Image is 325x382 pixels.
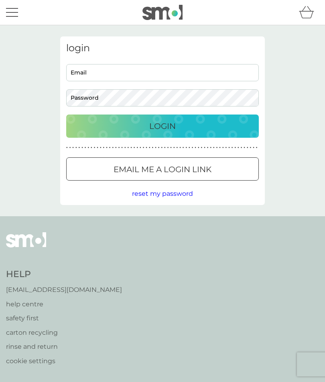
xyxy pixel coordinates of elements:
p: ● [79,146,80,150]
p: ● [75,146,77,150]
p: ● [244,146,245,150]
p: ● [228,146,230,150]
button: Email me a login link [66,157,259,181]
a: rinse and return [6,342,122,352]
p: ● [136,146,138,150]
p: ● [256,146,258,150]
p: ● [204,146,205,150]
div: basket [299,4,319,20]
p: ● [238,146,239,150]
p: ● [234,146,236,150]
p: ● [69,146,71,150]
p: ● [189,146,190,150]
p: ● [219,146,221,150]
p: ● [195,146,196,150]
p: ● [140,146,141,150]
p: ● [158,146,160,150]
p: ● [213,146,215,150]
p: ● [97,146,98,150]
p: ● [124,146,126,150]
p: ● [109,146,111,150]
p: ● [121,146,123,150]
p: ● [173,146,175,150]
p: ● [87,146,89,150]
p: ● [192,146,193,150]
p: ● [222,146,224,150]
p: ● [91,146,92,150]
p: ● [183,146,184,150]
h4: Help [6,268,122,281]
button: reset my password [132,189,193,199]
p: ● [250,146,252,150]
p: Email me a login link [114,163,211,176]
p: ● [152,146,154,150]
a: safety first [6,313,122,324]
p: ● [130,146,132,150]
p: ● [85,146,86,150]
p: ● [185,146,187,150]
p: ● [232,146,233,150]
p: ● [103,146,105,150]
p: ● [134,146,135,150]
p: ● [146,146,147,150]
p: ● [253,146,254,150]
p: ● [115,146,117,150]
a: [EMAIL_ADDRESS][DOMAIN_NAME] [6,285,122,295]
p: ● [106,146,108,150]
p: ● [143,146,144,150]
img: smol [6,232,46,259]
p: ● [66,146,68,150]
p: ● [216,146,218,150]
p: ● [149,146,150,150]
p: Login [149,120,176,133]
p: ● [241,146,242,150]
p: ● [179,146,181,150]
p: ● [201,146,203,150]
p: ● [112,146,114,150]
p: ● [155,146,156,150]
p: ● [177,146,178,150]
button: Login [66,115,259,138]
button: menu [6,5,18,20]
p: ● [161,146,162,150]
a: cookie settings [6,356,122,366]
p: ● [118,146,120,150]
p: ● [247,146,248,150]
a: help centre [6,299,122,310]
p: ● [72,146,74,150]
p: ● [170,146,172,150]
img: smol [142,5,183,20]
p: ● [81,146,83,150]
p: ● [210,146,211,150]
p: ● [225,146,227,150]
p: ● [128,146,129,150]
a: carton recycling [6,328,122,338]
p: ● [207,146,209,150]
p: ● [164,146,166,150]
p: ● [94,146,95,150]
p: ● [167,146,169,150]
span: reset my password [132,190,193,197]
h3: login [66,42,259,54]
p: ● [100,146,102,150]
p: ● [198,146,199,150]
